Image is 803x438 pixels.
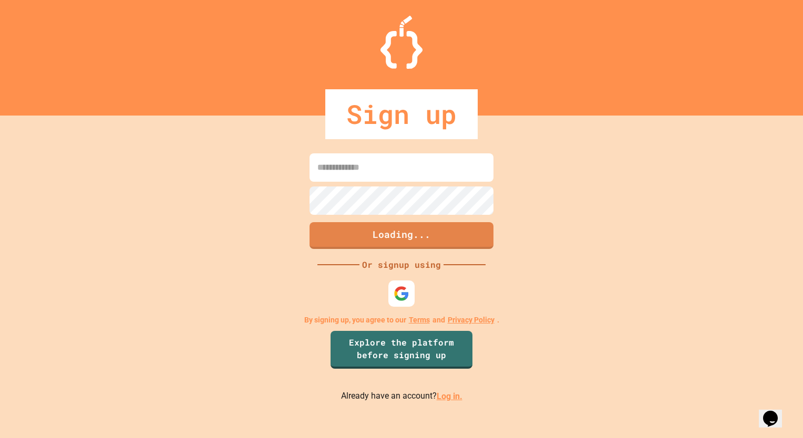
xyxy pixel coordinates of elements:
[359,258,444,271] div: Or signup using
[409,315,430,326] a: Terms
[310,222,493,249] button: Loading...
[394,286,409,301] img: google-icon.svg
[759,396,792,427] iframe: chat widget
[331,331,472,369] a: Explore the platform before signing up
[304,315,499,326] p: By signing up, you agree to our and .
[380,16,423,69] img: Logo.svg
[448,315,495,326] a: Privacy Policy
[325,89,478,139] div: Sign up
[437,391,462,401] a: Log in.
[341,390,462,403] p: Already have an account?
